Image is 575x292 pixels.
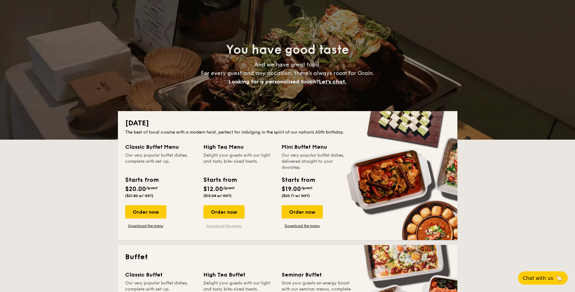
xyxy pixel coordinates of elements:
button: Chat with us🦙 [518,271,568,285]
div: Delight your guests with our light and tasty bite-sized treats. [203,152,274,171]
span: $12.00 [203,185,223,193]
span: And we have great food. For every guest and any occasion, there’s always room for Grain. [201,61,374,85]
div: Starts from [125,175,158,185]
div: Our very popular buffet dishes, delivered straight to your doorstep. [282,152,353,171]
div: Starts from [203,175,236,185]
span: $20.00 [125,185,146,193]
span: /guest [223,186,235,190]
div: The best of local cuisine with a modern twist, perfect for indulging in the spirit of our nation’... [125,129,450,135]
a: Download the menu [282,223,323,228]
div: Order now [203,205,245,219]
span: Looking for a personalised touch? [229,78,319,85]
div: Starts from [282,175,315,185]
div: Mini Buffet Menu [282,143,353,151]
span: /guest [146,186,158,190]
div: Order now [282,205,323,219]
h2: [DATE] [125,118,450,128]
span: Let's chat. [319,78,346,85]
div: Classic Buffet [125,270,196,279]
a: Download the menu [125,223,166,228]
span: ($21.80 w/ GST) [125,194,153,198]
div: High Tea Menu [203,143,274,151]
div: Our very popular buffet dishes, complete with set-up. [125,152,196,171]
div: Order now [125,205,166,219]
span: /guest [301,186,313,190]
span: You have good taste [226,42,349,57]
span: 🦙 [556,275,563,282]
div: Seminar Buffet [282,270,353,279]
div: High Tea Buffet [203,270,274,279]
span: ($13.08 w/ GST) [203,194,232,198]
span: $19.00 [282,185,301,193]
a: Download the menu [203,223,245,228]
span: ($20.71 w/ GST) [282,194,310,198]
div: Classic Buffet Menu [125,143,196,151]
h2: Buffet [125,252,450,262]
span: Chat with us [523,275,553,281]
